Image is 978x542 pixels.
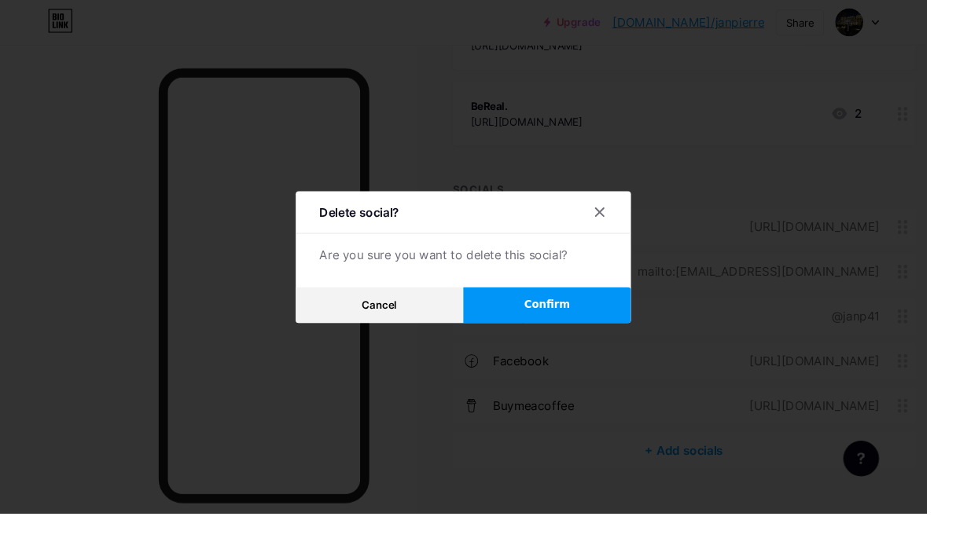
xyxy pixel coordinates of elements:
div: Are you sure you want to delete this social? [337,259,641,278]
button: Cancel [312,303,489,341]
span: Cancel [382,315,419,328]
div: Delete social? [337,214,421,233]
button: Confirm [489,303,666,341]
span: Confirm [553,313,602,330]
